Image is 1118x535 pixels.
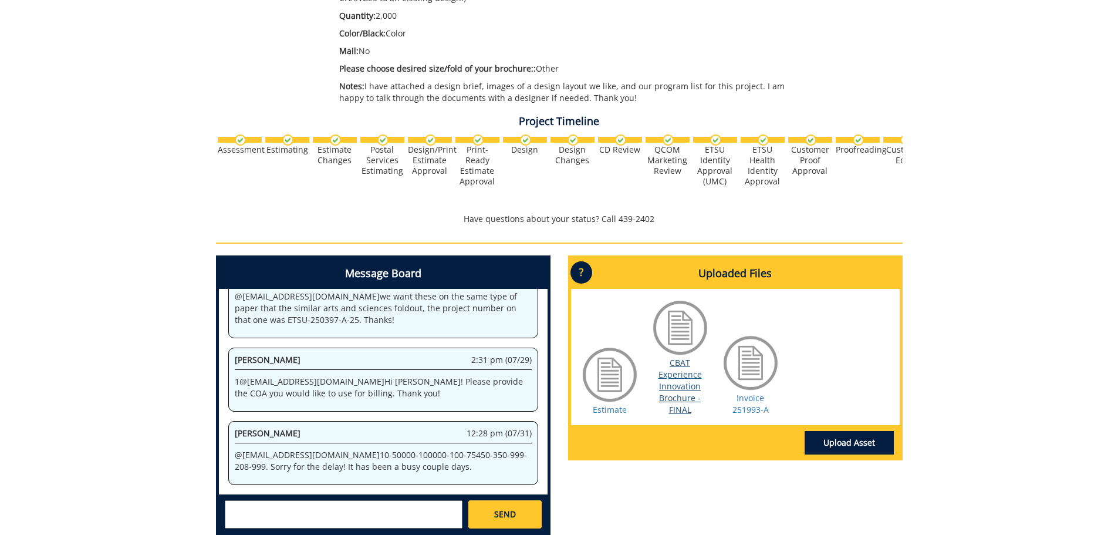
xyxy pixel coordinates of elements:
[408,144,452,176] div: Design/Print Estimate Approval
[265,144,309,155] div: Estimating
[805,431,894,455] a: Upload Asset
[710,134,721,146] img: checkmark
[339,10,376,21] span: Quantity:
[218,144,262,155] div: Assessment
[216,116,903,127] h4: Project Timeline
[235,376,532,399] p: 1@ [EMAIL_ADDRESS][DOMAIN_NAME] Hi [PERSON_NAME]! Please provide the COA you would like to use fo...
[235,134,246,146] img: checkmark
[550,144,595,166] div: Design Changes
[235,291,532,326] p: @ [EMAIL_ADDRESS][DOMAIN_NAME] we want these on the same type of paper that the similar arts and ...
[568,134,579,146] img: checkmark
[455,144,499,187] div: Print-Ready Estimate Approval
[471,354,532,366] span: 2:31 pm (07/29)
[339,28,799,39] p: Color
[425,134,436,146] img: checkmark
[494,509,516,520] span: SEND
[282,134,293,146] img: checkmark
[235,449,532,473] p: @ [EMAIL_ADDRESS][DOMAIN_NAME] 10-50000-100000-100-75450-350-999-208-999. Sorry for the delay! It...
[805,134,816,146] img: checkmark
[339,63,536,74] span: Please choose desired size/fold of your brochure::
[732,392,769,415] a: Invoice 251993-A
[235,428,300,439] span: [PERSON_NAME]
[377,134,389,146] img: checkmark
[313,144,357,166] div: Estimate Changes
[593,404,627,415] a: Estimate
[598,144,642,155] div: CD Review
[339,80,364,92] span: Notes:
[339,28,386,39] span: Color/Black:
[663,134,674,146] img: checkmark
[615,134,626,146] img: checkmark
[693,144,737,187] div: ETSU Identity Approval (UMC)
[216,213,903,225] p: Have questions about your status? Call 439-2402
[646,144,690,176] div: QCOM Marketing Review
[339,45,799,57] p: No
[758,134,769,146] img: checkmark
[836,144,880,155] div: Proofreading
[339,45,359,56] span: Mail:
[225,500,462,529] textarea: messageToSend
[853,134,864,146] img: checkmark
[570,261,592,284] p: ?
[339,80,799,104] p: I have attached a design brief, images of a design layout we like, and our program list for this ...
[219,258,548,289] h4: Message Board
[900,134,911,146] img: checkmark
[503,144,547,155] div: Design
[520,134,531,146] img: checkmark
[658,357,702,415] a: CBAT Experience Innovation Brochure - FINAL
[883,144,927,166] div: Customer Edits
[339,63,799,75] p: Other
[339,10,799,22] p: 2,000
[571,258,900,289] h4: Uploaded Files
[467,428,532,439] span: 12:28 pm (07/31)
[330,134,341,146] img: checkmark
[360,144,404,176] div: Postal Services Estimating
[235,354,300,365] span: [PERSON_NAME]
[788,144,832,176] div: Customer Proof Approval
[741,144,785,187] div: ETSU Health Identity Approval
[468,500,541,529] a: SEND
[472,134,484,146] img: checkmark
